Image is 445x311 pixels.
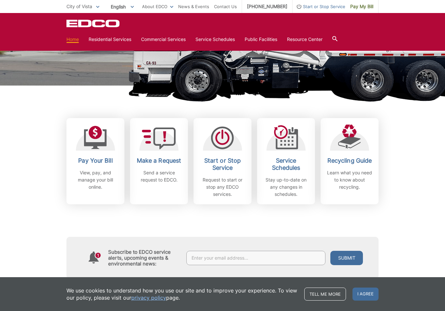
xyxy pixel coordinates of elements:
[131,294,166,301] a: privacy policy
[195,36,235,43] a: Service Schedules
[198,176,247,198] p: Request to start or stop any EDCO services.
[330,251,363,265] button: Submit
[186,251,325,265] input: Enter your email address...
[287,36,323,43] a: Resource Center
[66,20,121,27] a: EDCD logo. Return to the homepage.
[325,169,374,191] p: Learn what you need to know about recycling.
[262,176,310,198] p: Stay up-to-date on any changes in schedules.
[130,118,188,204] a: Make a Request Send a service request to EDCO.
[350,3,373,10] span: Pay My Bill
[214,3,237,10] a: Contact Us
[66,36,79,43] a: Home
[198,157,247,171] h2: Start or Stop Service
[352,288,379,301] span: I agree
[141,36,186,43] a: Commercial Services
[135,157,183,164] h2: Make a Request
[108,249,180,267] h4: Subscribe to EDCO service alerts, upcoming events & environmental news:
[66,4,92,9] span: City of Vista
[135,169,183,183] p: Send a service request to EDCO.
[66,118,124,204] a: Pay Your Bill View, pay, and manage your bill online.
[142,3,173,10] a: About EDCO
[89,36,131,43] a: Residential Services
[304,288,346,301] a: Tell me more
[257,118,315,204] a: Service Schedules Stay up-to-date on any changes in schedules.
[66,287,298,301] p: We use cookies to understand how you use our site and to improve your experience. To view our pol...
[245,36,277,43] a: Public Facilities
[106,1,139,12] span: English
[262,157,310,171] h2: Service Schedules
[178,3,209,10] a: News & Events
[325,157,374,164] h2: Recycling Guide
[321,118,379,204] a: Recycling Guide Learn what you need to know about recycling.
[71,157,120,164] h2: Pay Your Bill
[71,169,120,191] p: View, pay, and manage your bill online.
